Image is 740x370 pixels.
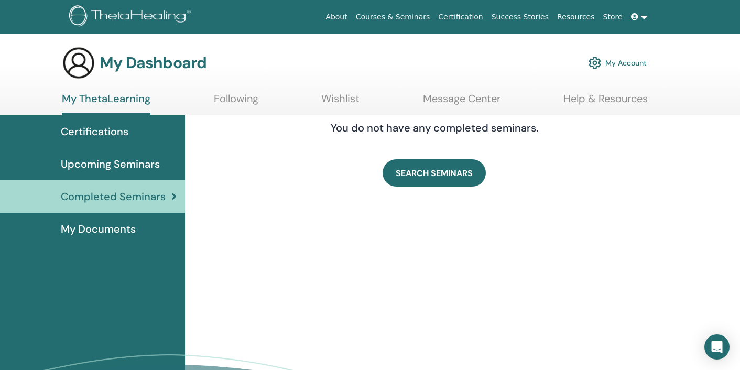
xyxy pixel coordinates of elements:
[599,7,627,27] a: Store
[269,122,600,134] h4: You do not have any completed seminars.
[563,92,648,113] a: Help & Resources
[589,54,601,72] img: cog.svg
[553,7,599,27] a: Resources
[396,168,473,179] span: SEARCH SEMINARS
[61,124,128,139] span: Certifications
[61,221,136,237] span: My Documents
[423,92,500,113] a: Message Center
[214,92,258,113] a: Following
[62,46,95,80] img: generic-user-icon.jpg
[434,7,487,27] a: Certification
[352,7,434,27] a: Courses & Seminars
[321,7,351,27] a: About
[321,92,360,113] a: Wishlist
[61,189,166,204] span: Completed Seminars
[69,5,194,29] img: logo.png
[487,7,553,27] a: Success Stories
[589,51,647,74] a: My Account
[704,334,730,360] div: Open Intercom Messenger
[100,53,206,72] h3: My Dashboard
[61,156,160,172] span: Upcoming Seminars
[62,92,150,115] a: My ThetaLearning
[383,159,486,187] a: SEARCH SEMINARS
